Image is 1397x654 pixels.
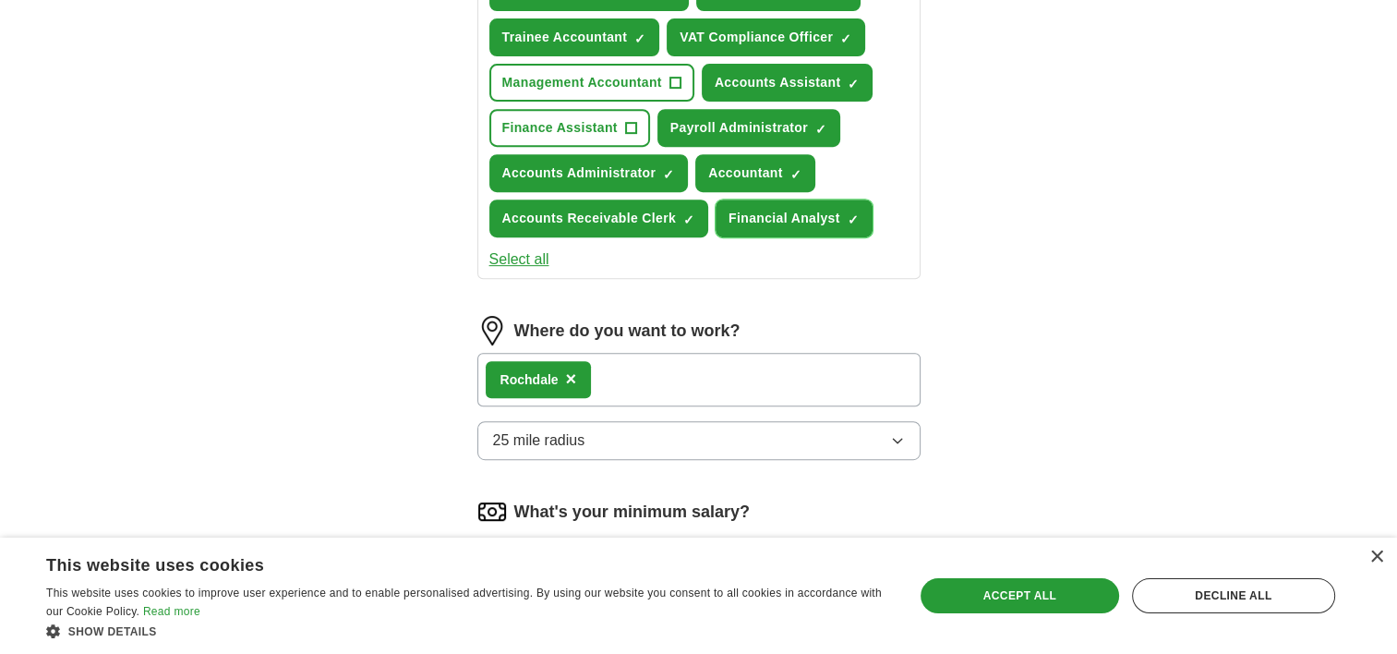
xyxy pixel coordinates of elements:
span: Payroll Administrator [670,118,808,138]
button: Finance Assistant [489,109,650,147]
div: Show details [46,622,888,640]
div: Accept all [921,578,1119,613]
button: Management Accountant [489,64,694,102]
span: ✓ [848,212,859,227]
span: Show details [68,625,157,638]
span: Management Accountant [502,73,662,92]
span: × [566,369,577,389]
span: Accountant [708,163,783,183]
span: 25 mile radius [493,430,585,452]
span: Trainee Accountant [502,28,628,47]
button: × [566,366,577,394]
div: Close [1369,551,1383,564]
button: Accounts Receivable Clerk✓ [489,200,709,237]
span: ✓ [815,122,826,137]
button: Payroll Administrator✓ [657,109,840,147]
button: 25 mile radius [477,421,921,460]
span: ✓ [634,31,645,46]
button: Select all [489,248,549,271]
button: Accountant✓ [695,154,815,192]
span: ✓ [790,167,801,182]
label: Where do you want to work? [514,319,741,344]
button: Accounts Administrator✓ [489,154,689,192]
span: Accounts Administrator [502,163,656,183]
button: Trainee Accountant✓ [489,18,660,56]
span: ✓ [663,167,674,182]
img: salary.png [477,497,507,527]
label: What's your minimum salary? [514,500,750,525]
span: VAT Compliance Officer [680,28,833,47]
span: ✓ [683,212,694,227]
div: Decline all [1132,578,1335,613]
span: Financial Analyst [729,209,840,228]
span: This website uses cookies to improve user experience and to enable personalised advertising. By u... [46,587,882,618]
span: Accounts Assistant [715,73,840,92]
button: Financial Analyst✓ [716,200,873,237]
span: ✓ [840,31,851,46]
span: Accounts Receivable Clerk [502,209,677,228]
span: Finance Assistant [502,118,618,138]
img: location.png [477,316,507,345]
span: ✓ [848,77,859,91]
div: This website uses cookies [46,549,842,576]
button: VAT Compliance Officer✓ [667,18,865,56]
a: Read more, opens a new window [143,605,200,618]
div: Rochdale [500,370,559,390]
button: Accounts Assistant✓ [702,64,873,102]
